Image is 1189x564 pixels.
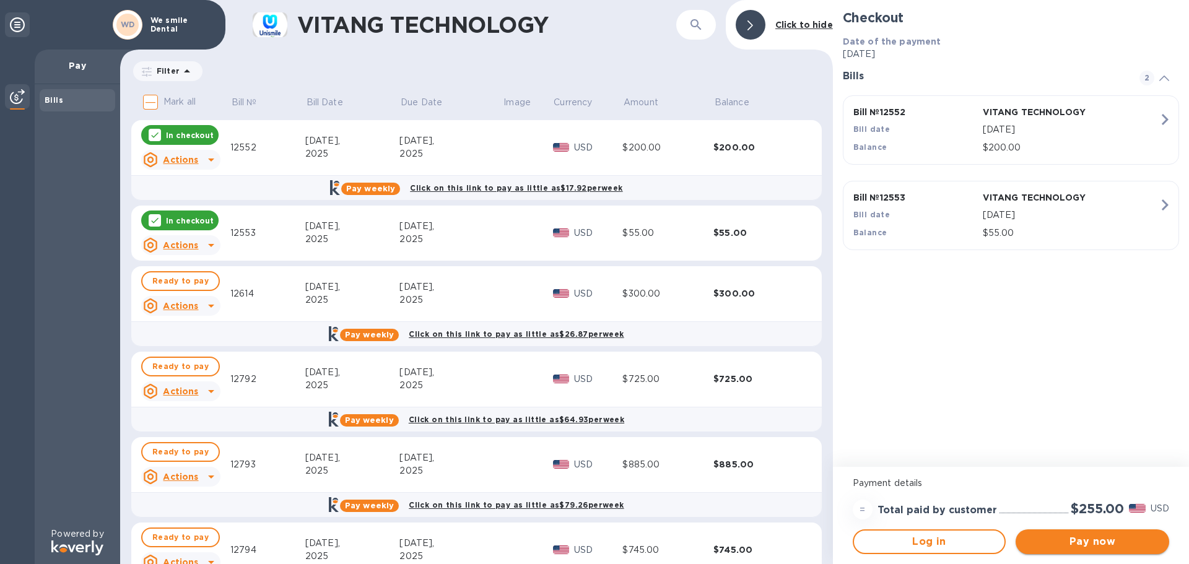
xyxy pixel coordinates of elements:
[574,458,622,471] p: USD
[51,527,103,540] p: Powered by
[305,451,400,464] div: [DATE],
[399,220,502,233] div: [DATE],
[232,96,257,109] p: Bill №
[230,544,305,557] div: 12794
[163,301,198,311] u: Actions
[152,445,209,459] span: Ready to pay
[399,134,502,147] div: [DATE],
[843,95,1179,165] button: Bill №12552VITANG TECHNOLOGYBill date[DATE]Balance$200.00
[553,460,570,469] img: USD
[399,147,502,160] div: 2025
[713,227,804,239] div: $55.00
[345,330,394,339] b: Pay weekly
[983,191,1107,204] p: VITANG TECHNOLOGY
[553,289,570,298] img: USD
[305,464,400,477] div: 2025
[775,20,833,30] b: Click to hide
[307,96,343,109] p: Bill Date
[983,141,1159,154] p: $200.00
[574,544,622,557] p: USD
[307,96,359,109] span: Bill Date
[305,134,400,147] div: [DATE],
[401,96,458,109] span: Due Date
[163,472,198,482] u: Actions
[553,375,570,383] img: USD
[305,537,400,550] div: [DATE],
[152,359,209,374] span: Ready to pay
[1139,71,1154,85] span: 2
[553,143,570,152] img: USD
[715,96,749,109] p: Balance
[399,379,502,392] div: 2025
[409,500,624,510] b: Click on this link to pay as little as $79.26 per week
[1016,529,1169,554] button: Pay now
[574,373,622,386] p: USD
[853,500,873,519] div: =
[554,96,592,109] span: Currency
[715,96,765,109] span: Balance
[305,233,400,246] div: 2025
[399,233,502,246] div: 2025
[399,550,502,563] div: 2025
[141,357,220,376] button: Ready to pay
[305,550,400,563] div: 2025
[574,141,622,154] p: USD
[230,227,305,240] div: 12553
[853,210,891,219] b: Bill date
[163,155,198,165] u: Actions
[864,534,995,549] span: Log in
[45,95,63,105] b: Bills
[1129,504,1146,513] img: USD
[409,415,624,424] b: Click on this link to pay as little as $64.93 per week
[399,293,502,306] div: 2025
[983,106,1107,118] p: VITANG TECHNOLOGY
[163,240,198,250] u: Actions
[230,287,305,300] div: 12614
[853,142,887,152] b: Balance
[121,20,135,29] b: WD
[141,527,220,547] button: Ready to pay
[305,147,400,160] div: 2025
[45,59,110,72] p: Pay
[983,227,1159,240] p: $55.00
[853,477,1169,490] p: Payment details
[141,271,220,291] button: Ready to pay
[853,106,978,118] p: Bill № 12552
[624,96,674,109] span: Amount
[150,16,212,33] p: We smile Dental
[297,12,676,38] h1: VITANG TECHNOLOGY
[230,458,305,471] div: 12793
[345,415,394,425] b: Pay weekly
[305,220,400,233] div: [DATE],
[166,130,214,141] p: In checkout
[622,373,713,386] div: $725.00
[1151,502,1169,515] p: USD
[399,280,502,293] div: [DATE],
[622,287,713,300] div: $300.00
[305,366,400,379] div: [DATE],
[399,451,502,464] div: [DATE],
[230,141,305,154] div: 12552
[401,96,442,109] p: Due Date
[305,293,400,306] div: 2025
[713,544,804,556] div: $745.00
[166,215,214,226] p: In checkout
[713,373,804,385] div: $725.00
[346,184,395,193] b: Pay weekly
[843,37,941,46] b: Date of the payment
[843,10,1179,25] h2: Checkout
[983,123,1159,136] p: [DATE]
[141,442,220,462] button: Ready to pay
[983,209,1159,222] p: [DATE]
[399,464,502,477] div: 2025
[622,141,713,154] div: $200.00
[843,71,1125,82] h3: Bills
[232,96,273,109] span: Bill №
[409,329,624,339] b: Click on this link to pay as little as $26.87 per week
[843,181,1179,250] button: Bill №12553VITANG TECHNOLOGYBill date[DATE]Balance$55.00
[345,501,394,510] b: Pay weekly
[622,544,713,557] div: $745.00
[622,227,713,240] div: $55.00
[853,124,891,134] b: Bill date
[553,545,570,554] img: USD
